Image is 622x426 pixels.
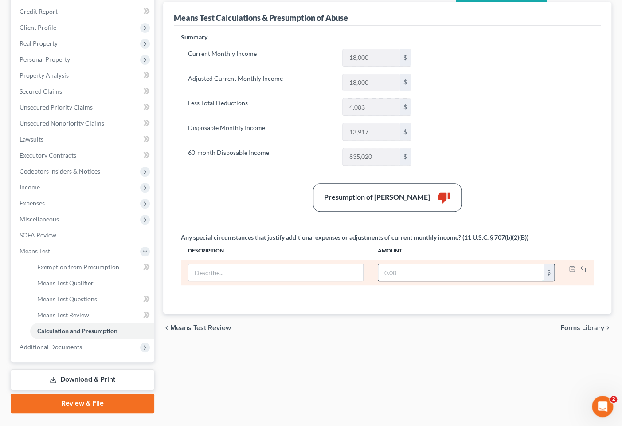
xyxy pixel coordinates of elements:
a: Property Analysis [12,67,154,83]
label: Less Total Deductions [184,98,338,116]
span: Additional Documents [20,343,82,351]
span: Client Profile [20,24,56,31]
span: Expenses [20,199,45,207]
span: Means Test Qualifier [37,279,94,287]
div: $ [400,99,411,115]
span: Means Test Questions [37,295,97,303]
a: Unsecured Priority Claims [12,99,154,115]
span: Executory Contracts [20,151,76,159]
span: Personal Property [20,55,70,63]
input: 0.00 [343,74,399,91]
div: $ [400,74,411,91]
a: Means Test Qualifier [30,275,154,291]
a: Executory Contracts [12,147,154,163]
input: 0.00 [343,99,399,115]
a: Unsecured Nonpriority Claims [12,115,154,131]
a: Means Test Questions [30,291,154,307]
a: Review & File [11,394,154,413]
input: 0.00 [343,148,399,165]
span: Calculation and Presumption [37,327,117,335]
span: Miscellaneous [20,215,59,223]
div: $ [544,264,554,281]
input: 0.00 [343,49,399,66]
input: Describe... [188,264,363,281]
a: Calculation and Presumption [30,323,154,339]
label: Disposable Monthly Income [184,123,338,141]
div: $ [400,49,411,66]
input: 0.00 [378,264,544,281]
span: Forms Library [560,324,604,331]
span: Real Property [20,39,58,47]
div: Means Test Calculations & Presumption of Abuse [174,12,348,23]
span: Secured Claims [20,87,62,95]
span: Codebtors Insiders & Notices [20,167,100,175]
button: chevron_left Means Test Review [163,324,231,331]
div: Any special circumstances that justify additional expenses or adjustments of current monthly inco... [181,233,528,242]
span: SOFA Review [20,231,56,239]
i: chevron_left [163,324,170,331]
span: Means Test Review [170,324,231,331]
label: Current Monthly Income [184,49,338,67]
a: Download & Print [11,369,154,390]
a: Lawsuits [12,131,154,147]
i: chevron_right [604,324,611,331]
a: Exemption from Presumption [30,259,154,275]
span: Exemption from Presumption [37,263,119,271]
a: Secured Claims [12,83,154,99]
th: Description [181,242,371,260]
input: 0.00 [343,123,399,140]
label: 60-month Disposable Income [184,148,338,166]
div: $ [400,123,411,140]
span: Unsecured Nonpriority Claims [20,119,104,127]
th: Amount [371,242,562,260]
iframe: Intercom live chat [592,396,613,417]
a: Credit Report [12,4,154,20]
p: Summary [181,33,418,42]
a: Means Test Review [30,307,154,323]
span: Means Test [20,247,50,255]
span: 2 [610,396,617,403]
i: thumb_down [437,191,450,204]
button: Forms Library chevron_right [560,324,611,331]
a: SOFA Review [12,227,154,243]
span: Lawsuits [20,135,43,143]
span: Property Analysis [20,71,69,79]
span: Unsecured Priority Claims [20,103,93,111]
div: Presumption of [PERSON_NAME] [324,192,430,202]
span: Income [20,183,40,191]
span: Credit Report [20,8,58,15]
label: Adjusted Current Monthly Income [184,74,338,91]
span: Means Test Review [37,311,89,319]
div: $ [400,148,411,165]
